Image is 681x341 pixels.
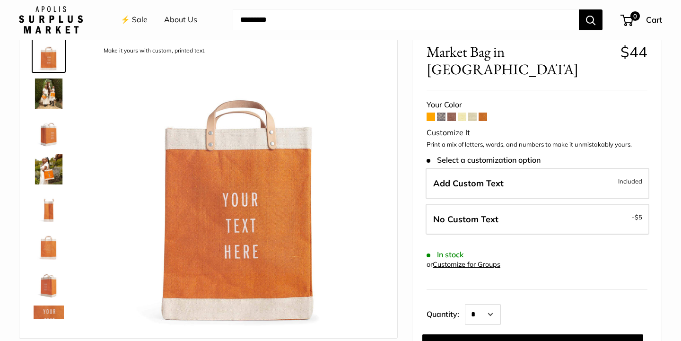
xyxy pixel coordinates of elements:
input: Search... [233,9,579,30]
button: Search [579,9,602,30]
div: or [427,258,500,271]
a: ⚡️ Sale [121,13,148,27]
a: description_Seal of authenticity printed on the backside of every bag. [32,228,66,262]
img: description_Custom printed text with eco-friendly ink. [34,306,64,336]
a: Market Bag in Citrus [32,114,66,149]
span: Add Custom Text [433,178,504,189]
a: description_Custom printed text with eco-friendly ink. [32,304,66,338]
span: Included [618,175,642,187]
div: Customize It [427,126,647,140]
span: - [632,211,642,223]
a: description_Make it yours with custom, printed text. [32,39,66,73]
a: Market Bag in Citrus [32,77,66,111]
a: Market Bag in Citrus [32,266,66,300]
img: Market Bag in Citrus [34,116,64,147]
img: description_13" wide, 18" high, 8" deep; handles: 3.5" [34,192,64,222]
img: Market Bag in Citrus [34,268,64,298]
span: Market Bag in [GEOGRAPHIC_DATA] [427,43,613,78]
a: Market Bag in Citrus [32,152,66,186]
img: description_Make it yours with custom, printed text. [34,41,64,71]
span: 0 [630,11,640,21]
div: Your Color [427,98,647,112]
img: Market Bag in Citrus [34,79,64,109]
a: Customize for Groups [433,260,500,269]
span: No Custom Text [433,214,498,225]
label: Add Custom Text [426,168,649,199]
label: Leave Blank [426,204,649,235]
img: Market Bag in Citrus [34,154,64,184]
div: Make it yours with custom, printed text. [99,44,210,57]
img: description_Make it yours with custom, printed text. [95,41,383,329]
span: $5 [635,213,642,221]
span: Cart [646,15,662,25]
span: In stock [427,250,464,259]
img: description_Seal of authenticity printed on the backside of every bag. [34,230,64,260]
a: About Us [164,13,197,27]
a: description_13" wide, 18" high, 8" deep; handles: 3.5" [32,190,66,224]
span: Select a customization option [427,156,541,165]
label: Quantity: [427,301,465,325]
span: $44 [620,43,647,61]
p: Print a mix of letters, words, and numbers to make it unmistakably yours. [427,140,647,149]
a: 0 Cart [621,12,662,27]
img: Apolis: Surplus Market [19,6,83,34]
